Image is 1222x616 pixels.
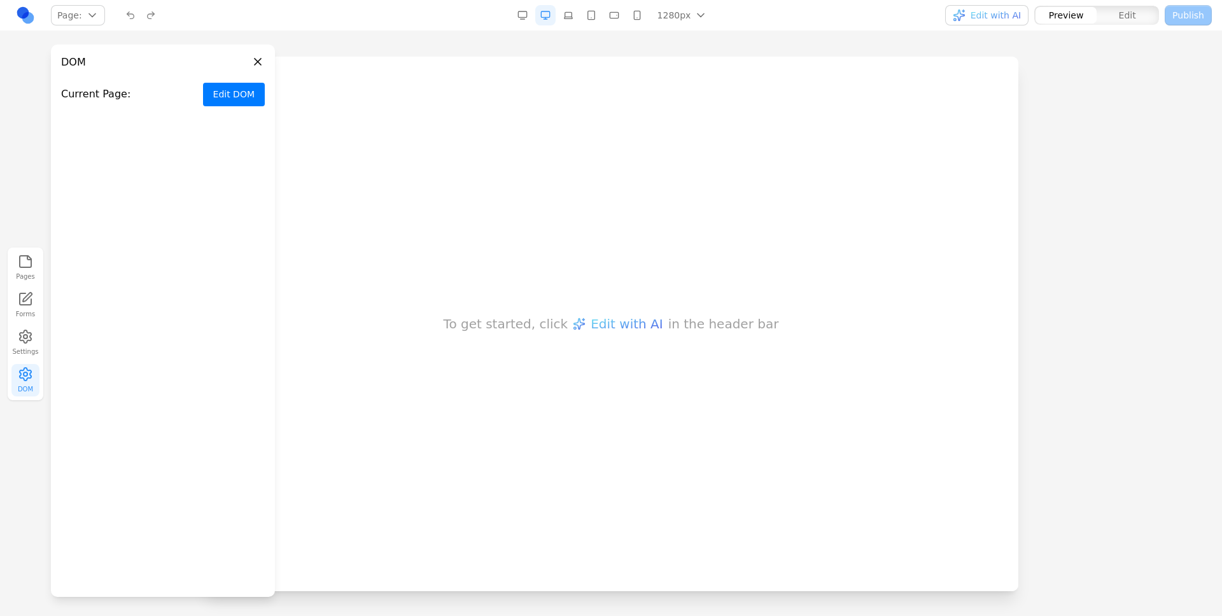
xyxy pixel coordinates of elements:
button: Settings [11,326,39,359]
button: Laptop [558,5,579,25]
button: DOM [11,364,39,396]
button: Mobile [627,5,647,25]
button: Mobile Landscape [604,5,624,25]
span: Preview [1049,9,1084,22]
h1: Current Page: [61,87,130,102]
button: 1280px [650,5,715,25]
iframe: Preview [204,57,1018,591]
span: Edit [1119,9,1136,22]
button: Pages [11,251,39,284]
button: Desktop Wide [512,5,533,25]
button: Page: [51,5,105,25]
button: Edit DOM [203,83,265,106]
h3: DOM [61,55,86,70]
span: Edit with AI [387,258,459,276]
h1: To get started, click in the header bar [240,258,575,276]
a: Forms [11,289,39,321]
button: Tablet [581,5,601,25]
button: Close panel [251,55,265,69]
span: Edit with AI [971,9,1021,22]
button: Edit with AI [945,5,1029,25]
button: Desktop [535,5,556,25]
